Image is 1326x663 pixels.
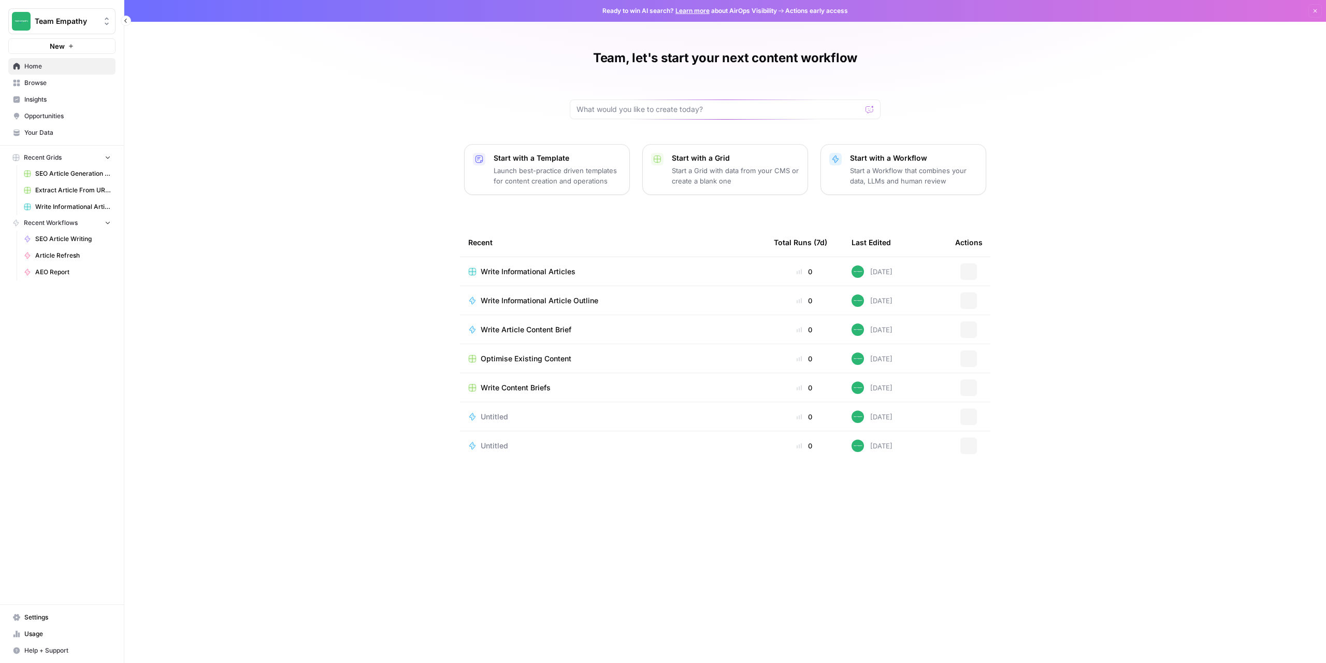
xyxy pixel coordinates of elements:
[19,199,116,215] a: Write Informational Articles
[852,265,864,278] img: wwg0kvabo36enf59sssm51gfoc5r
[468,325,757,335] a: Write Article Content Brief
[852,382,864,394] img: wwg0kvabo36enf59sssm51gfoc5r
[852,411,864,423] img: wwg0kvabo36enf59sssm51gfoc5r
[468,441,757,451] a: Untitled
[774,325,835,335] div: 0
[494,165,621,186] p: Launch best-practice driven templates for content creation and operations
[774,441,835,451] div: 0
[35,186,111,195] span: Extract Article From URL Grid
[8,108,116,124] a: Opportunities
[774,383,835,393] div: 0
[19,165,116,182] a: SEO Article Generation Grid
[8,75,116,91] a: Browse
[35,267,111,277] span: AEO Report
[852,352,864,365] img: wwg0kvabo36enf59sssm51gfoc5r
[8,626,116,642] a: Usage
[24,153,62,162] span: Recent Grids
[19,264,116,280] a: AEO Report
[850,165,977,186] p: Start a Workflow that combines your data, LLMs and human review
[481,383,551,393] span: Write Content Briefs
[8,642,116,659] button: Help + Support
[852,440,892,452] div: [DATE]
[35,234,111,244] span: SEO Article Writing
[852,323,892,336] div: [DATE]
[8,215,116,231] button: Recent Workflows
[24,646,111,655] span: Help + Support
[593,50,857,66] h1: Team, let's start your next content workflow
[820,144,986,195] button: Start with a WorkflowStart a Workflow that combines your data, LLMs and human review
[24,218,78,228] span: Recent Workflows
[672,165,799,186] p: Start a Grid with data from your CMS or create a blank one
[774,295,835,306] div: 0
[464,144,630,195] button: Start with a TemplateLaunch best-practice driven templates for content creation and operations
[481,412,508,422] span: Untitled
[468,295,757,306] a: Write Informational Article Outline
[494,153,621,163] p: Start with a Template
[8,38,116,54] button: New
[852,352,892,365] div: [DATE]
[576,104,861,115] input: What would you like to create today?
[12,12,31,31] img: Team Empathy Logo
[24,128,111,137] span: Your Data
[602,6,777,16] span: Ready to win AI search? about AirOps Visibility
[852,411,892,423] div: [DATE]
[19,231,116,247] a: SEO Article Writing
[468,383,757,393] a: Write Content Briefs
[852,382,892,394] div: [DATE]
[468,266,757,277] a: Write Informational Articles
[672,153,799,163] p: Start with a Grid
[481,295,598,306] span: Write Informational Article Outline
[50,41,65,51] span: New
[19,247,116,264] a: Article Refresh
[35,202,111,211] span: Write Informational Articles
[19,182,116,199] a: Extract Article From URL Grid
[642,144,808,195] button: Start with a GridStart a Grid with data from your CMS or create a blank one
[24,62,111,71] span: Home
[8,91,116,108] a: Insights
[481,325,571,335] span: Write Article Content Brief
[481,354,571,364] span: Optimise Existing Content
[481,441,508,451] span: Untitled
[468,412,757,422] a: Untitled
[774,354,835,364] div: 0
[24,95,111,104] span: Insights
[24,629,111,639] span: Usage
[852,440,864,452] img: wwg0kvabo36enf59sssm51gfoc5r
[24,111,111,121] span: Opportunities
[850,153,977,163] p: Start with a Workflow
[468,354,757,364] a: Optimise Existing Content
[468,228,757,257] div: Recent
[774,412,835,422] div: 0
[852,228,891,257] div: Last Edited
[481,266,575,277] span: Write Informational Articles
[24,78,111,88] span: Browse
[785,6,848,16] span: Actions early access
[8,8,116,34] button: Workspace: Team Empathy
[35,16,97,26] span: Team Empathy
[774,266,835,277] div: 0
[955,228,983,257] div: Actions
[774,228,827,257] div: Total Runs (7d)
[852,294,864,307] img: wwg0kvabo36enf59sssm51gfoc5r
[852,265,892,278] div: [DATE]
[24,613,111,622] span: Settings
[8,150,116,165] button: Recent Grids
[35,251,111,260] span: Article Refresh
[675,7,710,15] a: Learn more
[35,169,111,178] span: SEO Article Generation Grid
[8,124,116,141] a: Your Data
[852,294,892,307] div: [DATE]
[8,609,116,626] a: Settings
[8,58,116,75] a: Home
[852,323,864,336] img: wwg0kvabo36enf59sssm51gfoc5r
